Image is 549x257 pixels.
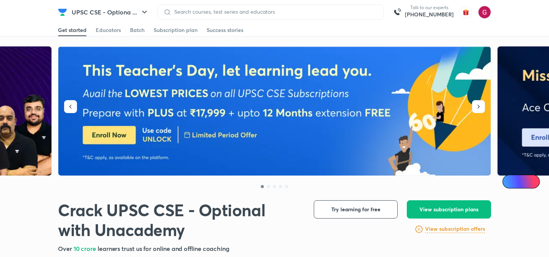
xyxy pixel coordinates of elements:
[58,8,67,17] img: Company Logo
[58,26,87,34] div: Get started
[405,5,454,11] p: Talk to our experts
[314,200,398,219] button: Try learning for free
[130,24,144,36] a: Batch
[331,206,380,213] span: Try learning for free
[507,179,513,185] img: Icon
[425,225,485,233] h6: View subscription offers
[58,244,74,252] span: Over
[478,6,491,19] img: Gargi Goswami
[171,9,377,15] input: Search courses, test series and educators
[154,24,197,36] a: Subscription plan
[67,5,154,20] button: UPSC CSE - Optiona ...
[390,5,405,20] img: call-us
[96,26,121,34] div: Educators
[515,179,535,185] span: Ai Doubts
[58,200,302,240] h1: Crack UPSC CSE - Optional with Unacademy
[207,24,243,36] a: Success stories
[154,26,197,34] div: Subscription plan
[419,206,478,213] span: View subscription plans
[96,24,121,36] a: Educators
[98,244,230,252] span: learners trust us for online and offline coaching
[407,200,491,219] button: View subscription plans
[207,26,243,34] div: Success stories
[130,26,144,34] div: Batch
[405,11,454,18] a: [PHONE_NUMBER]
[425,225,485,234] a: View subscription offers
[74,244,98,252] span: 10 crore
[58,24,87,36] a: Get started
[502,175,540,188] a: Ai Doubts
[460,6,472,18] img: avatar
